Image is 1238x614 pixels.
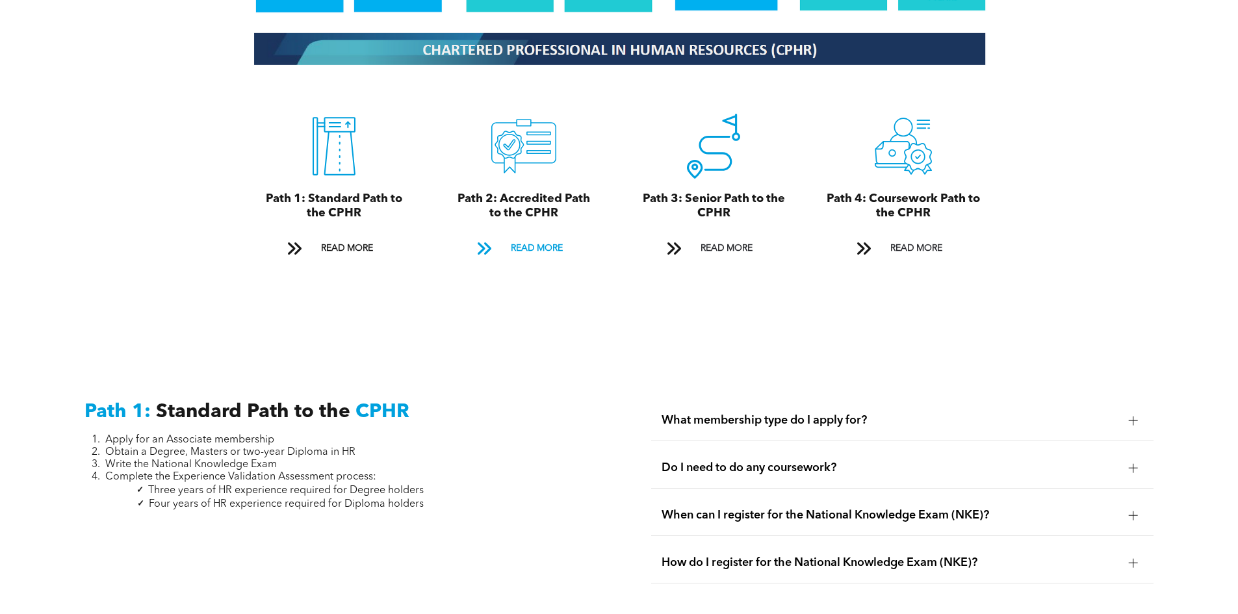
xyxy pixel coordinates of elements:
[105,447,355,457] span: Obtain a Degree, Masters or two-year Diploma in HR
[458,193,590,219] span: Path 2: Accredited Path to the CPHR
[278,237,390,261] a: READ MORE
[662,556,1118,570] span: How do I register for the National Knowledge Exam (NKE)?
[658,237,769,261] a: READ MORE
[105,459,277,470] span: Write the National Knowledge Exam
[643,193,785,219] span: Path 3: Senior Path to the CPHR
[506,237,567,261] span: READ MORE
[105,472,376,482] span: Complete the Experience Validation Assessment process:
[149,499,424,509] span: Four years of HR experience required for Diploma holders
[662,461,1118,475] span: Do I need to do any coursework?
[316,237,378,261] span: READ MORE
[886,237,947,261] span: READ MORE
[468,237,580,261] a: READ MORE
[662,508,1118,522] span: When can I register for the National Knowledge Exam (NKE)?
[105,435,274,445] span: Apply for an Associate membership
[84,402,151,422] span: Path 1:
[662,413,1118,428] span: What membership type do I apply for?
[156,402,350,422] span: Standard Path to the
[148,485,424,496] span: Three years of HR experience required for Degree holders
[696,237,757,261] span: READ MORE
[266,193,402,219] span: Path 1: Standard Path to the CPHR
[355,402,409,422] span: CPHR
[847,237,959,261] a: READ MORE
[827,193,980,219] span: Path 4: Coursework Path to the CPHR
